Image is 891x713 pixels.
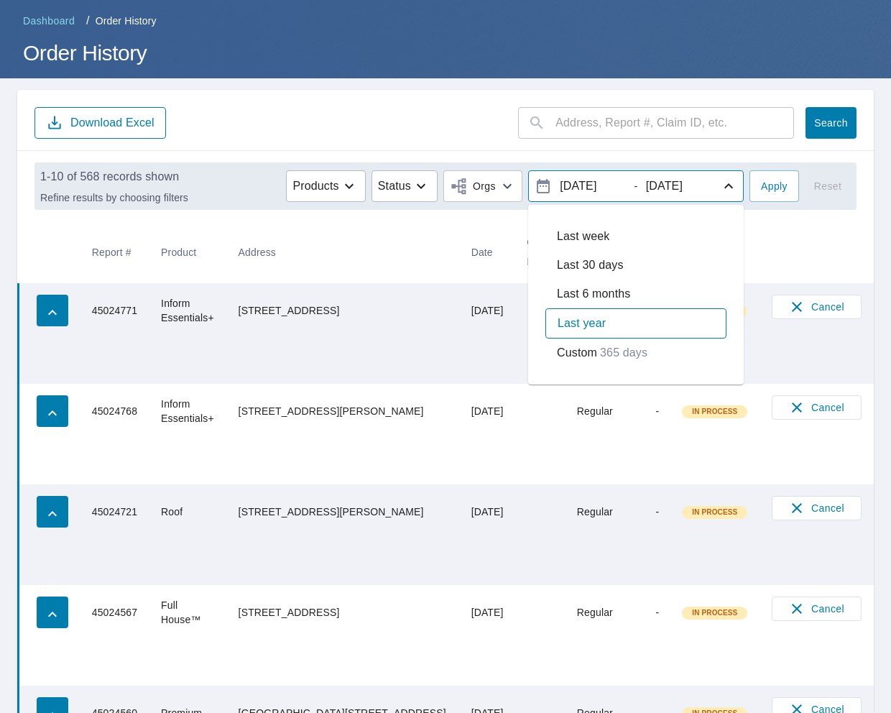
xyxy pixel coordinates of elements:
[86,12,90,29] li: /
[545,308,726,339] div: Last year
[378,178,411,195] p: Status
[545,251,726,280] div: Last 30 days
[545,280,726,308] div: Last 6 months
[805,107,857,139] button: Search
[460,283,516,338] td: [DATE]
[528,170,744,202] button: -
[17,9,874,32] nav: breadcrumb
[17,38,874,68] h1: Order History
[683,608,746,618] span: In Process
[80,585,149,640] td: 45024567
[149,221,227,283] th: Product
[787,298,846,316] span: Cancel
[450,178,496,195] span: Orgs
[565,484,627,539] td: Regular
[565,384,627,438] td: Regular
[642,175,712,198] input: yyyy/mm/dd
[772,597,862,621] button: Cancel
[239,303,448,318] div: [STREET_ADDRESS]
[460,384,516,438] td: [DATE]
[555,103,794,143] input: Address, Report #, Claim ID, etc.
[239,605,448,620] div: [STREET_ADDRESS]
[557,285,630,303] p: Last 6 months
[557,344,597,362] p: Custom
[80,283,149,338] td: 45024771
[149,484,227,539] td: Roof
[80,221,149,283] th: Report #
[443,170,522,202] button: Orgs
[787,500,846,517] span: Cancel
[557,257,624,274] p: Last 30 days
[626,585,670,640] td: -
[460,484,516,539] td: [DATE]
[515,221,565,283] th: Claim ID
[772,295,862,319] button: Cancel
[80,484,149,539] td: 45024721
[40,191,188,204] p: Refine results by choosing filters
[787,600,846,617] span: Cancel
[749,170,799,202] button: Apply
[545,222,726,251] div: Last week
[70,115,154,131] p: Download Excel
[557,228,609,245] p: Last week
[460,221,516,283] th: Date
[772,395,862,420] button: Cancel
[239,404,448,418] div: [STREET_ADDRESS][PERSON_NAME]
[626,484,670,539] td: -
[371,170,438,202] button: Status
[555,175,626,198] input: yyyy/mm/dd
[292,178,338,195] p: Products
[600,344,647,362] p: 365 days
[96,14,157,28] p: Order History
[535,174,737,199] span: -
[149,384,227,438] td: Inform Essentials+
[460,585,516,640] td: [DATE]
[761,178,788,195] span: Apply
[787,399,846,416] span: Cancel
[545,339,726,367] div: Custom365 days
[40,168,188,185] p: 1-10 of 568 records shown
[558,315,606,332] p: Last year
[23,14,75,28] span: Dashboard
[149,283,227,338] td: Inform Essentials+
[817,116,845,130] span: Search
[239,505,448,519] div: [STREET_ADDRESS][PERSON_NAME]
[683,407,746,417] span: In Process
[683,507,746,517] span: In Process
[34,107,166,139] button: Download Excel
[626,384,670,438] td: -
[80,384,149,438] td: 45024768
[286,170,365,202] button: Products
[149,585,227,640] td: Full House™
[772,496,862,520] button: Cancel
[227,221,460,283] th: Address
[565,585,627,640] td: Regular
[17,9,80,32] a: Dashboard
